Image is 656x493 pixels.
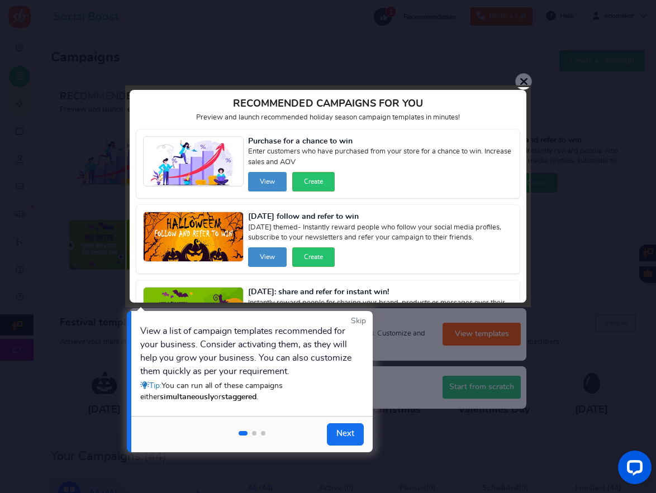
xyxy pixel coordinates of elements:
[140,324,353,403] div: View a list of campaign templates recommended for your business. Consider activating them, as the...
[327,423,364,446] a: Next
[140,382,283,401] span: You can run all of these campaigns either or .
[140,380,353,403] div: Tip:
[609,446,656,493] iframe: LiveChat chat widget
[221,393,256,401] strong: staggered
[160,393,214,401] strong: simultaneously
[351,315,366,327] a: Skip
